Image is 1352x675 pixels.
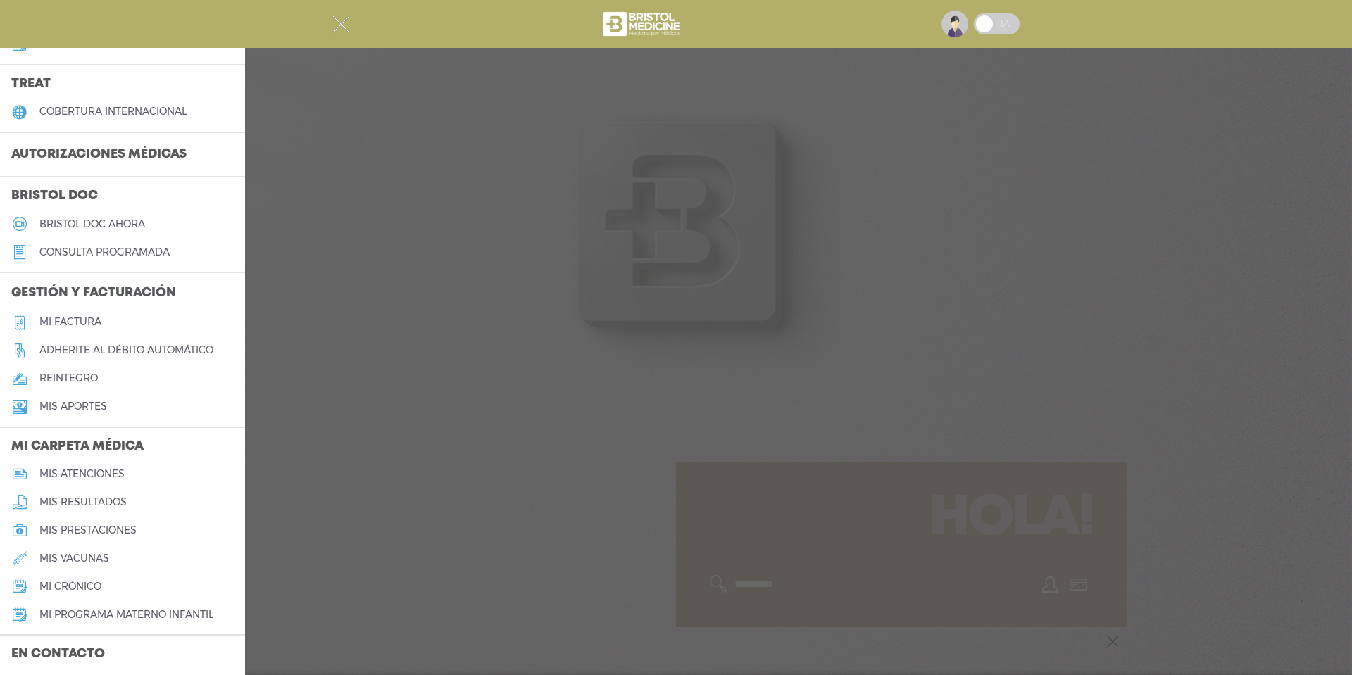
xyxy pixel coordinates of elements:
[39,39,124,51] h5: Mi plan médico
[39,581,101,593] h5: mi crónico
[39,524,137,536] h5: mis prestaciones
[39,316,101,328] h5: Mi factura
[39,218,145,230] h5: Bristol doc ahora
[39,246,170,258] h5: consulta programada
[601,7,684,41] img: bristol-medicine-blanco.png
[39,372,98,384] h5: reintegro
[332,15,350,33] img: Cober_menu-close-white.svg
[39,468,125,480] h5: mis atenciones
[39,609,213,621] h5: mi programa materno infantil
[39,400,107,412] h5: Mis aportes
[39,496,127,508] h5: mis resultados
[941,11,968,37] img: profile-placeholder.svg
[39,553,109,564] h5: mis vacunas
[39,344,213,356] h5: Adherite al débito automático
[39,106,187,118] h5: cobertura internacional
